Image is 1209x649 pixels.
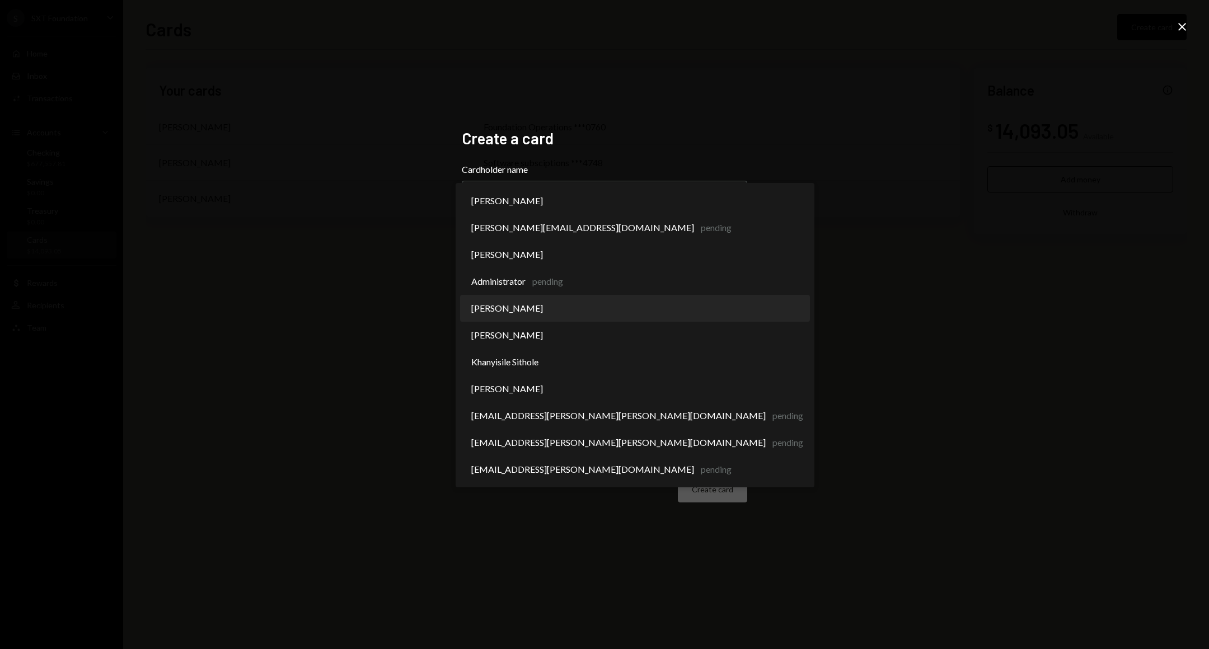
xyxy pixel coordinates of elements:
span: [PERSON_NAME] [471,382,543,396]
span: [PERSON_NAME][EMAIL_ADDRESS][DOMAIN_NAME] [471,221,694,234]
span: [PERSON_NAME] [471,194,543,208]
div: pending [701,221,732,234]
span: [PERSON_NAME] [471,328,543,342]
div: pending [701,463,732,476]
h2: Create a card [462,128,747,149]
span: [PERSON_NAME] [471,302,543,315]
span: [EMAIL_ADDRESS][PERSON_NAME][PERSON_NAME][DOMAIN_NAME] [471,436,766,449]
span: [EMAIL_ADDRESS][PERSON_NAME][PERSON_NAME][DOMAIN_NAME] [471,409,766,422]
span: [EMAIL_ADDRESS][PERSON_NAME][DOMAIN_NAME] [471,463,694,476]
label: Cardholder name [462,163,747,176]
span: Administrator [471,275,526,288]
span: Khanyisile Sithole [471,355,538,369]
div: pending [772,409,803,422]
div: pending [532,275,563,288]
span: [PERSON_NAME] [471,248,543,261]
button: Cardholder name [462,181,747,212]
div: pending [772,436,803,449]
